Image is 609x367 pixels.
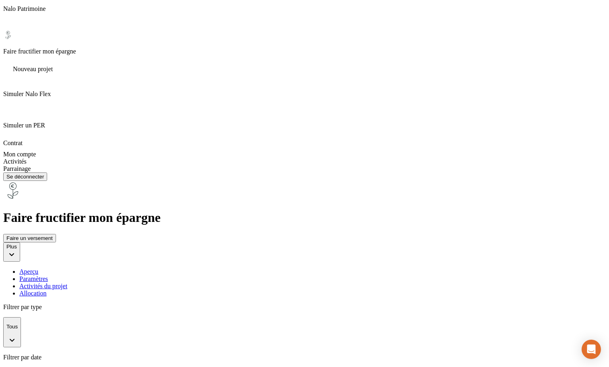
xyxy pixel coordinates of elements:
span: Parrainage [3,165,31,172]
p: Filtrer par type [3,303,606,311]
div: Se déconnecter [6,174,44,180]
p: Nalo Patrimoine [3,5,606,12]
span: Nouveau projet [13,66,53,72]
span: Contrat [3,139,23,146]
div: Plus [6,244,17,250]
a: Activités du projet [19,283,606,290]
div: Faire un versement [6,235,53,241]
button: Faire un versement [3,234,56,242]
button: Tous [3,317,21,347]
div: Simuler Nalo Flex [3,73,606,98]
a: Aperçu [19,268,606,275]
p: Filtrer par date [3,354,606,361]
p: Tous [6,324,18,330]
a: Allocation [19,290,606,297]
button: Plus [3,242,20,262]
button: Se déconnecter [3,172,47,181]
h1: Faire fructifier mon épargne [3,210,606,225]
p: Simuler Nalo Flex [3,90,606,98]
div: Simuler un PER [3,104,606,129]
div: Nouveau projet [3,62,606,73]
div: Ouvrir le Messenger Intercom [582,340,601,359]
p: Faire fructifier mon épargne [3,48,606,55]
p: Simuler un PER [3,122,606,129]
div: Faire fructifier mon épargne [3,30,606,55]
span: Activités [3,158,27,165]
span: Mon compte [3,151,36,158]
a: Paramètres [19,275,606,283]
